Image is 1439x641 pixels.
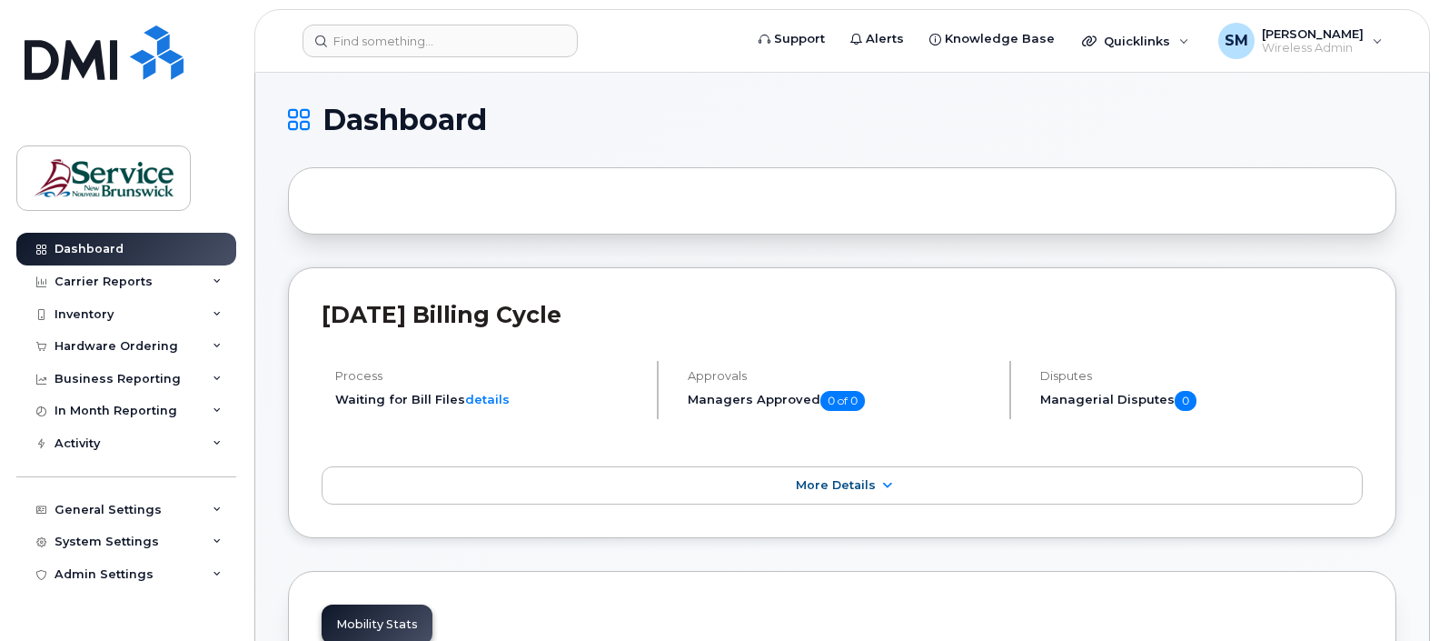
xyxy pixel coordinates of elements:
a: details [465,392,510,406]
h4: Process [335,369,641,383]
li: Waiting for Bill Files [335,391,641,408]
span: 0 of 0 [820,391,865,411]
h4: Approvals [688,369,994,383]
span: More Details [796,478,876,492]
h5: Managers Approved [688,391,994,411]
span: Dashboard [323,106,487,134]
h2: [DATE] Billing Cycle [322,301,1363,328]
h5: Managerial Disputes [1040,391,1363,411]
h4: Disputes [1040,369,1363,383]
span: 0 [1175,391,1196,411]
